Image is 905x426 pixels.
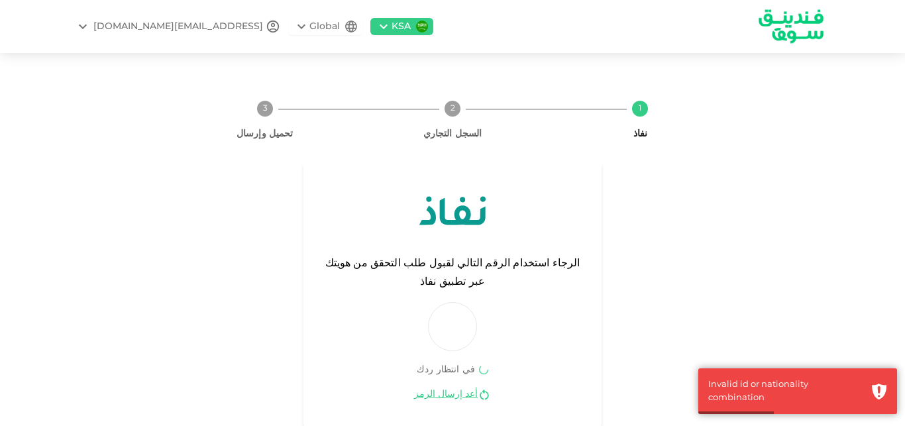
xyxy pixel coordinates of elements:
[417,365,475,374] span: في انتظار ردك
[633,129,648,138] span: نفاذ
[237,129,293,138] span: تحميل وإرسال
[93,20,263,34] div: [EMAIL_ADDRESS][DOMAIN_NAME]
[639,105,641,113] text: 1
[708,378,864,404] div: Invalid id or nationality combination
[319,254,586,292] span: الرجاء استخدام الرقم التالي لقبول طلب التحقق من هويتك عبر تطبيق نفاذ
[752,1,830,52] a: logo
[309,20,340,34] div: Global
[416,21,428,32] img: flag-sa.b9a346574cdc8950dd34b50780441f57.svg
[262,105,267,113] text: 3
[419,178,486,244] img: nafathlogo
[741,1,841,52] img: logo
[423,129,482,138] span: السجل التجاري
[414,388,478,401] a: أعد إرسال الرمز
[392,20,411,34] div: KSA
[451,105,455,113] text: 2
